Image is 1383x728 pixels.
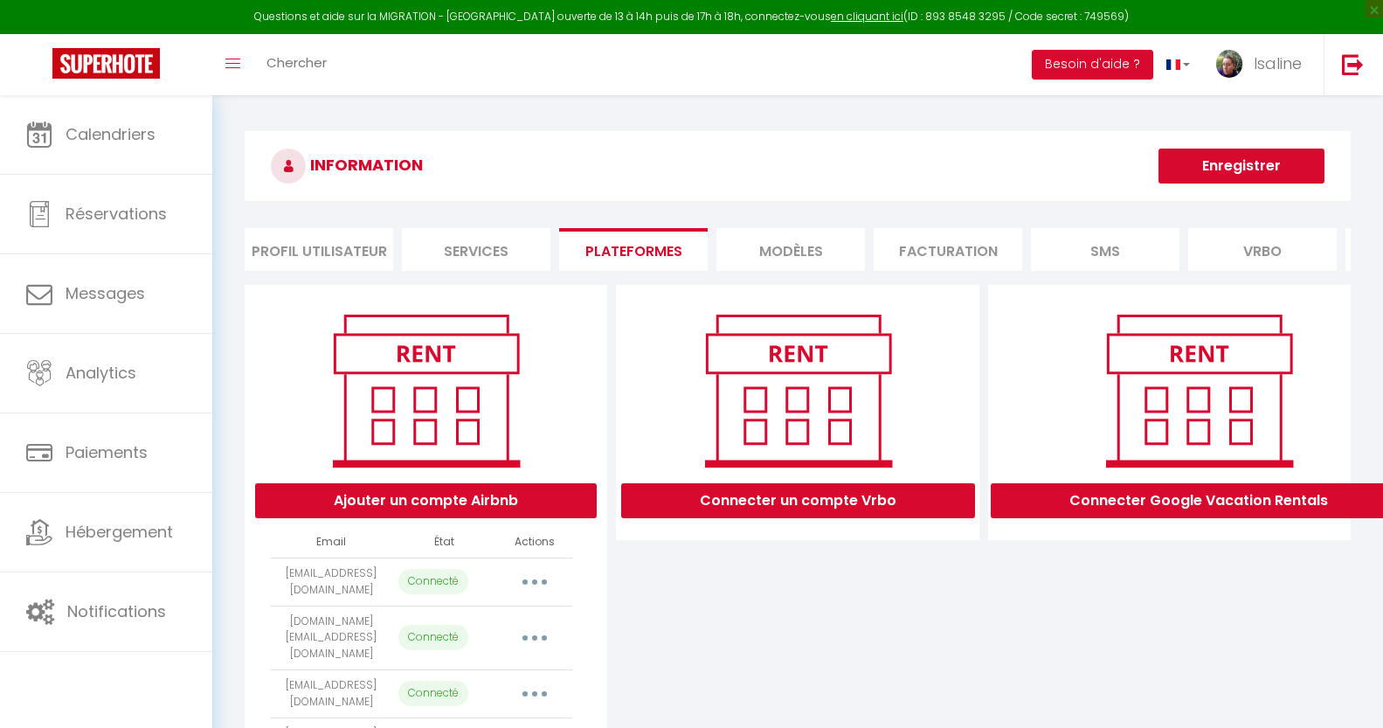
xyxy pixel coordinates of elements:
td: [EMAIL_ADDRESS][DOMAIN_NAME] [271,670,391,718]
span: Isaline [1254,52,1302,74]
img: rent.png [315,307,537,475]
img: rent.png [1088,307,1310,475]
a: Chercher [253,34,340,95]
li: Profil Utilisateur [245,228,393,271]
li: Plateformes [559,228,708,271]
img: ... [1216,50,1242,78]
li: Services [402,228,550,271]
li: Vrbo [1188,228,1337,271]
button: Ajouter un compte Airbnb [255,483,597,518]
span: Notifications [67,600,166,622]
button: Enregistrer [1158,149,1324,184]
a: ... Isaline [1203,34,1324,95]
button: Connecter un compte Vrbo [621,483,975,518]
h3: INFORMATION [245,131,1351,201]
li: MODÈLES [716,228,865,271]
li: Facturation [874,228,1022,271]
img: logout [1342,53,1364,75]
th: Actions [497,527,572,558]
img: rent.png [687,307,909,475]
a: en cliquant ici [831,9,903,24]
td: [EMAIL_ADDRESS][DOMAIN_NAME] [271,558,391,606]
span: Calendriers [66,123,156,145]
p: Connecté [398,569,468,594]
span: Messages [66,282,145,304]
p: Connecté [398,625,468,650]
img: Super Booking [52,48,160,79]
th: État [391,527,497,558]
span: Hébergement [66,521,173,543]
span: Analytics [66,362,136,384]
p: Connecté [398,681,468,706]
span: Chercher [266,53,327,72]
span: Réservations [66,203,167,225]
iframe: LiveChat chat widget [1310,655,1383,728]
li: SMS [1031,228,1179,271]
span: Paiements [66,441,148,463]
button: Besoin d'aide ? [1032,50,1153,80]
td: [DOMAIN_NAME][EMAIL_ADDRESS][DOMAIN_NAME] [271,606,391,670]
th: Email [271,527,391,558]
